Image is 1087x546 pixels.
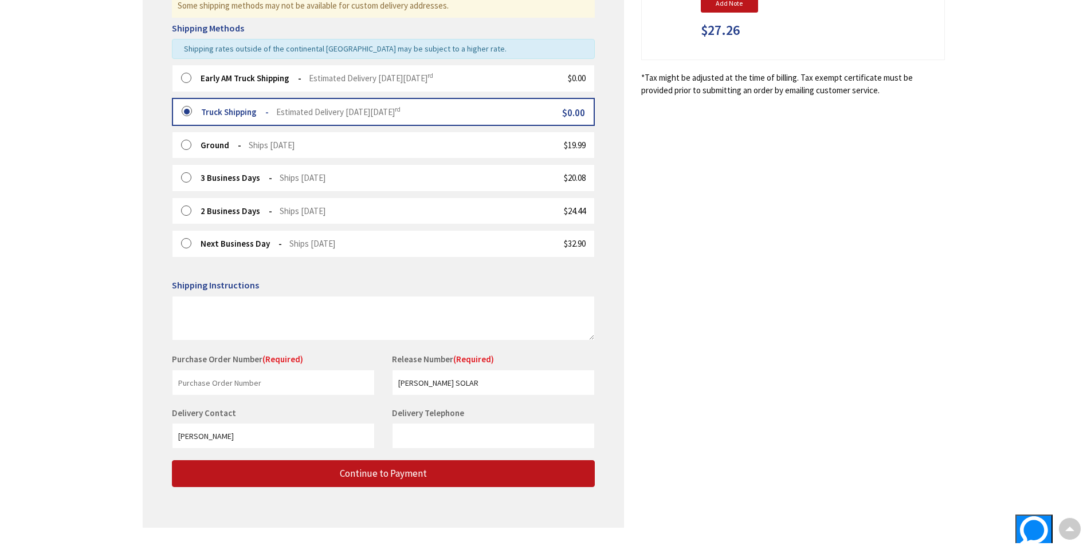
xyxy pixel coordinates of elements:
label: Release Number [392,353,494,365]
span: Ships [DATE] [280,172,325,183]
h5: Shipping Methods [172,23,595,34]
span: (Required) [453,354,494,365]
strong: Next Business Day [201,238,282,249]
span: $32.90 [564,238,586,249]
span: $19.99 [564,140,586,151]
label: Purchase Order Number [172,353,303,365]
sup: rd [395,105,401,113]
span: Estimated Delivery [DATE][DATE] [309,73,433,84]
span: $20.08 [564,172,586,183]
span: Ships [DATE] [280,205,325,216]
span: $0.00 [562,106,585,119]
strong: Early AM Truck Shipping [201,73,301,84]
span: Ships [DATE] [289,238,335,249]
span: Estimated Delivery [DATE][DATE] [276,106,401,117]
label: Delivery Contact [172,407,239,418]
strong: Truck Shipping [201,106,269,117]
span: Shipping Instructions [172,279,259,291]
span: $27.26 [701,23,740,38]
button: Continue to Payment [172,460,595,487]
span: (Required) [262,354,303,365]
strong: 3 Business Days [201,172,272,183]
span: $0.00 [568,73,586,84]
iframe: Opens a widget where you can find more information [976,515,1053,543]
strong: 2 Business Days [201,205,272,216]
span: $24.44 [564,205,586,216]
strong: Ground [201,140,241,151]
span: Continue to Payment [340,467,427,480]
label: Delivery Telephone [392,407,467,418]
sup: rd [427,72,433,80]
span: Ships [DATE] [249,140,295,151]
: *Tax might be adjusted at the time of billing. Tax exempt certificate must be provided prior to s... [641,72,945,96]
input: Release Number [392,370,595,395]
input: Purchase Order Number [172,370,375,395]
span: Shipping rates outside of the continental [GEOGRAPHIC_DATA] may be subject to a higher rate. [184,43,507,54]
